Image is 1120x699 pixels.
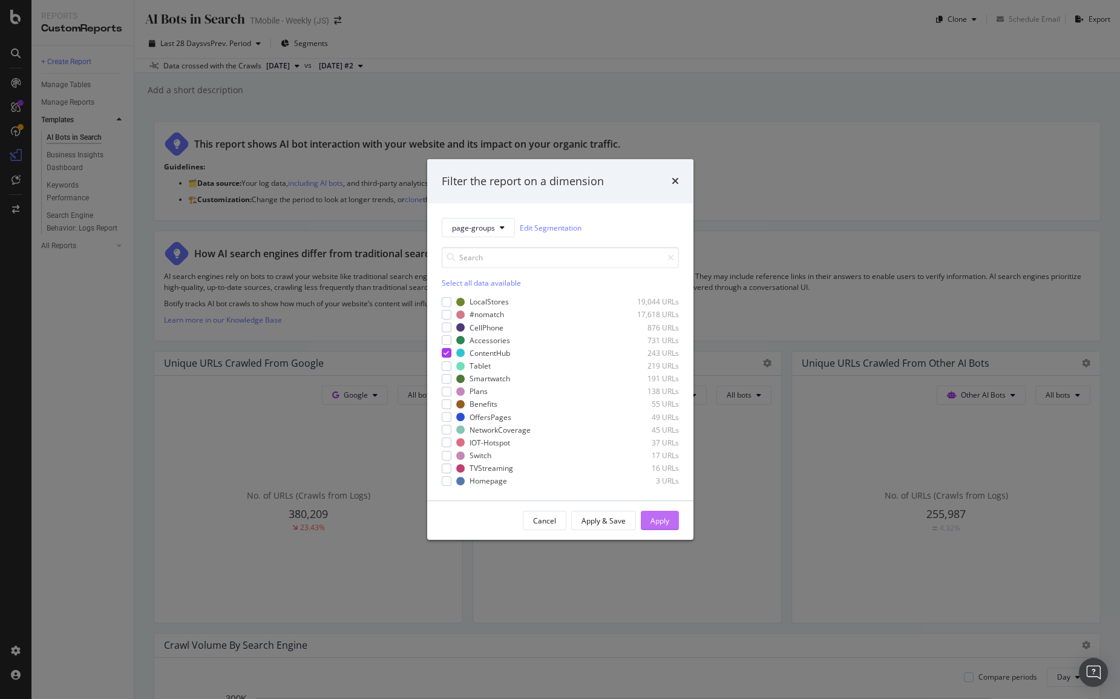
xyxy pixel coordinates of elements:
div: 191 URLs [620,373,679,384]
div: Smartwatch [470,373,510,384]
input: Search [442,247,679,268]
button: page-groups [442,218,515,237]
a: Edit Segmentation [520,222,581,234]
div: 17,618 URLs [620,310,679,320]
div: 3 URLs [620,476,679,486]
div: times [672,174,679,189]
div: #nomatch [470,310,504,320]
div: modal [427,159,693,540]
div: IOT-Hotspot [470,438,510,448]
div: ContentHub [470,348,510,358]
div: Apply & Save [581,516,626,526]
div: 49 URLs [620,412,679,422]
div: Cancel [533,516,556,526]
div: Tablet [470,361,491,371]
div: LocalStores [470,297,509,307]
div: 45 URLs [620,425,679,435]
div: 17 URLs [620,450,679,461]
div: 55 URLs [620,399,679,409]
div: Benefits [470,399,497,409]
div: 876 URLs [620,323,679,333]
div: Apply [650,516,669,526]
div: Open Intercom Messenger [1079,658,1108,687]
div: 37 URLs [620,438,679,448]
div: 243 URLs [620,348,679,358]
div: NetworkCoverage [470,425,531,435]
div: Filter the report on a dimension [442,174,604,189]
div: Switch [470,450,491,461]
div: CellPhone [470,323,503,333]
div: 19,044 URLs [620,297,679,307]
span: page-groups [452,223,495,233]
div: Select all data available [442,278,679,288]
button: Apply [641,511,679,530]
div: 731 URLs [620,335,679,346]
div: Accessories [470,335,510,346]
div: 16 URLs [620,463,679,473]
div: OffersPages [470,412,511,422]
div: 219 URLs [620,361,679,371]
div: 138 URLs [620,386,679,396]
div: Homepage [470,476,507,486]
button: Apply & Save [571,511,636,530]
div: Plans [470,386,488,396]
button: Cancel [523,511,566,530]
div: TVStreaming [470,463,513,473]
